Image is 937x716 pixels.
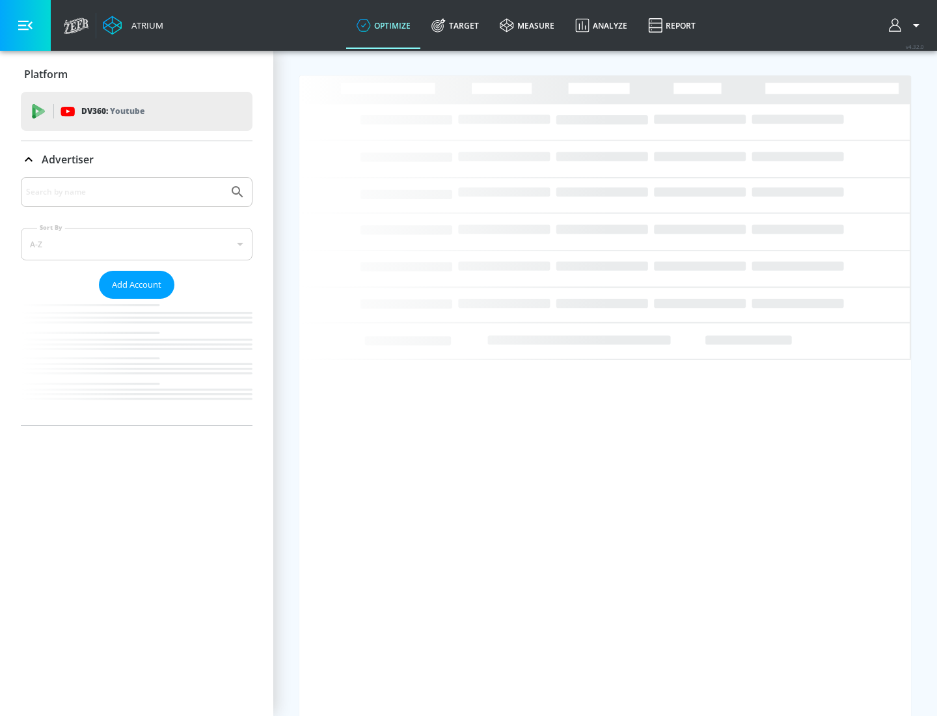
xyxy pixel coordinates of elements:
[21,56,252,92] div: Platform
[37,223,65,232] label: Sort By
[421,2,489,49] a: Target
[81,104,144,118] p: DV360:
[565,2,638,49] a: Analyze
[24,67,68,81] p: Platform
[21,141,252,178] div: Advertiser
[42,152,94,167] p: Advertiser
[112,277,161,292] span: Add Account
[21,92,252,131] div: DV360: Youtube
[638,2,706,49] a: Report
[346,2,421,49] a: optimize
[21,228,252,260] div: A-Z
[103,16,163,35] a: Atrium
[906,43,924,50] span: v 4.32.0
[110,104,144,118] p: Youtube
[489,2,565,49] a: measure
[21,299,252,425] nav: list of Advertiser
[99,271,174,299] button: Add Account
[126,20,163,31] div: Atrium
[21,177,252,425] div: Advertiser
[26,184,223,200] input: Search by name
